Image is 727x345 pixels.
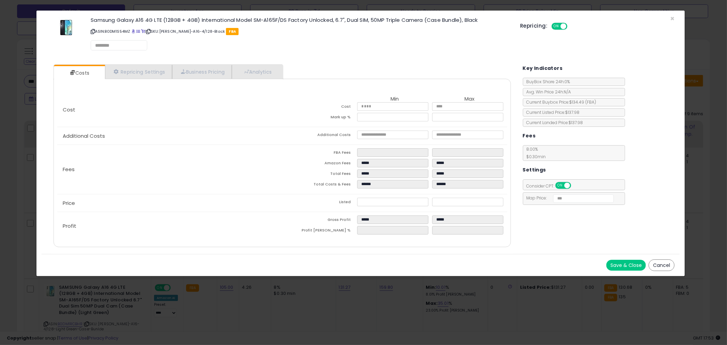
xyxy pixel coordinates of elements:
[552,24,561,29] span: ON
[566,24,577,29] span: OFF
[282,131,357,141] td: Additional Costs
[132,29,135,34] a: BuyBox page
[172,65,232,79] a: Business Pricing
[105,65,172,79] a: Repricing Settings
[226,28,239,35] span: FBA
[523,146,546,160] span: 8.00 %
[282,180,357,191] td: Total Costs & Fees
[282,113,357,123] td: Mark up %
[523,120,583,125] span: Current Landed Price: $137.98
[57,107,282,112] p: Cost
[523,64,563,73] h5: Key Indicators
[556,183,564,189] span: ON
[232,65,282,79] a: Analytics
[432,96,507,102] th: Max
[586,99,596,105] span: ( FBA )
[282,198,357,208] td: Listed
[57,167,282,172] p: Fees
[670,14,675,24] span: ×
[523,195,614,201] span: Map Price:
[520,23,547,29] h5: Repricing:
[649,259,675,271] button: Cancel
[282,226,357,237] td: Profit [PERSON_NAME] %
[141,29,145,34] a: Your listing only
[523,166,546,174] h5: Settings
[282,169,357,180] td: Total Fees
[91,26,510,37] p: ASIN: B0DM1S54MZ | SKU: [PERSON_NAME]-A16-4/128-Black
[54,66,104,80] a: Costs
[523,99,596,105] span: Current Buybox Price:
[523,183,580,189] span: Consider CPT:
[570,99,596,105] span: $134.49
[523,89,571,95] span: Avg. Win Price 24h: N/A
[523,154,546,160] span: $0.30 min
[56,17,76,38] img: 41hWnuhrKrL._SL60_.jpg
[282,215,357,226] td: Gross Profit
[282,148,357,159] td: FBA Fees
[282,102,357,113] td: Cost
[606,260,646,271] button: Save & Close
[136,29,140,34] a: All offer listings
[523,79,570,85] span: BuyBox Share 24h: 0%
[282,159,357,169] td: Amazon Fees
[570,183,581,189] span: OFF
[357,96,432,102] th: Min
[523,109,580,115] span: Current Listed Price: $137.98
[57,133,282,139] p: Additional Costs
[523,132,536,140] h5: Fees
[91,17,510,22] h3: Samsung Galaxy A16 4G LTE (128GB + 4GB) International Model SM-A165F/DS Factory Unlocked, 6.7", D...
[57,200,282,206] p: Price
[57,223,282,229] p: Profit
